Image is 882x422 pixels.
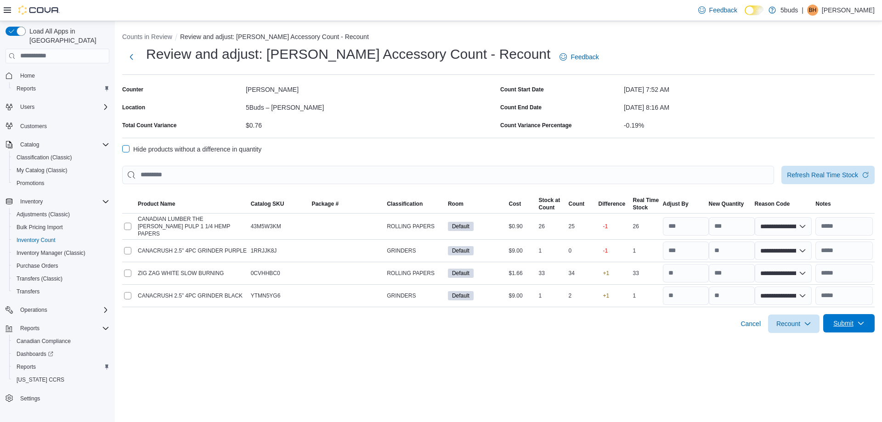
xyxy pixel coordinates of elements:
span: Default [448,222,474,231]
a: Purchase Orders [13,260,62,271]
div: GRINDERS [385,290,446,301]
span: Cancel [741,319,761,328]
span: Users [17,101,109,113]
div: 26 [631,221,661,232]
span: Customers [17,120,109,131]
span: BH [809,5,817,16]
span: Reason Code [755,200,790,208]
span: Inventory [20,198,43,205]
span: Home [17,70,109,81]
span: Inventory Count [13,235,109,246]
span: Purchase Orders [13,260,109,271]
span: Classification [387,200,423,208]
div: Real Time [633,197,659,204]
a: Dashboards [9,348,113,360]
button: Users [2,101,113,113]
button: Room [446,198,507,209]
div: 33 [537,268,567,279]
span: Dashboards [17,350,53,358]
button: Users [17,101,38,113]
div: ROLLING PAPERS [385,268,446,279]
span: CANADIAN LUMBER THE WOODS PULP 1 1/4 HEMP PAPERS [138,215,247,237]
div: 34 [567,268,597,279]
span: 43M5W3KM [251,223,281,230]
span: Reports [13,361,109,372]
button: Package # [310,198,385,209]
span: Refresh Real Time Stock [787,170,858,180]
span: Transfers (Classic) [13,273,109,284]
div: 26 [537,221,567,232]
button: [US_STATE] CCRS [9,373,113,386]
a: Adjustments (Classic) [13,209,73,220]
button: My Catalog (Classic) [9,164,113,177]
p: | [802,5,803,16]
input: Dark Mode [745,6,764,15]
span: Notes [815,200,831,208]
button: Cost [507,198,537,209]
span: Catalog SKU [251,200,284,208]
div: $9.00 [507,245,537,256]
span: Purchase Orders [17,262,58,270]
label: Counter [122,86,143,93]
span: Reports [17,363,36,371]
span: Difference [599,200,626,208]
p: -1 [603,247,608,254]
a: Feedback [695,1,741,19]
span: CANACRUSH 2.5” 4PC GRINDER BLACK [138,292,243,299]
span: My Catalog (Classic) [17,167,68,174]
div: New Quantity [709,200,744,208]
button: Inventory Manager (Classic) [9,247,113,259]
a: Transfers [13,286,43,297]
span: Real Time Stock [633,197,659,211]
span: Settings [20,395,40,402]
p: [PERSON_NAME] [822,5,875,16]
button: Operations [17,304,51,315]
button: Cancel [737,315,764,333]
div: 1 [631,245,661,256]
div: 5Buds – [PERSON_NAME] [246,100,497,111]
button: Canadian Compliance [9,335,113,348]
button: Classification (Classic) [9,151,113,164]
div: GRINDERS [385,245,446,256]
span: Canadian Compliance [17,338,71,345]
span: Canadian Compliance [13,336,109,347]
button: Promotions [9,177,113,190]
a: Home [17,70,39,81]
a: Classification (Classic) [13,152,76,163]
button: Customers [2,119,113,132]
input: This is a search bar. After typing your query, hit enter to filter the results lower in the page. [122,166,774,184]
button: Adjustments (Classic) [9,208,113,221]
button: Count [567,198,597,209]
a: Feedback [556,48,602,66]
span: Customers [20,123,47,130]
span: 0CVHHBC0 [251,270,280,277]
div: 0 [567,245,597,256]
span: [US_STATE] CCRS [17,376,64,383]
button: Reports [2,322,113,335]
button: Refresh Real Time Stock [781,166,875,184]
button: Reports [9,82,113,95]
div: [PERSON_NAME] [246,82,497,93]
span: Submit [833,319,854,328]
span: Default [448,269,474,278]
div: 33 [631,268,661,279]
span: Reports [13,83,109,94]
span: Stock at Count [539,197,560,211]
p: +1 [603,270,610,277]
div: ROLLING PAPERS [385,221,446,232]
a: [US_STATE] CCRS [13,374,68,385]
button: Catalog [2,138,113,151]
span: Transfers [13,286,109,297]
span: Users [20,103,34,111]
span: Adjustments (Classic) [17,211,70,218]
span: Classification (Classic) [13,152,109,163]
button: Classification [385,198,446,209]
button: Inventory Count [9,234,113,247]
div: Stock [633,204,659,211]
label: Location [122,104,145,111]
span: Promotions [13,178,109,189]
button: Next [122,48,141,66]
a: Reports [13,83,40,94]
nav: An example of EuiBreadcrumbs [122,32,875,43]
span: Product Name [138,200,175,208]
